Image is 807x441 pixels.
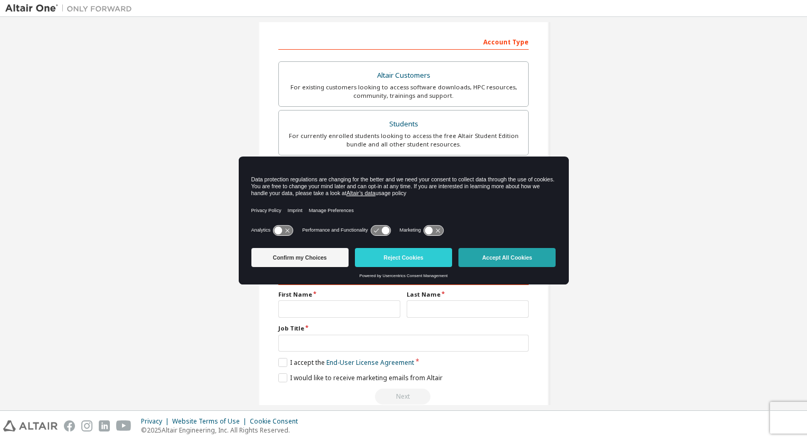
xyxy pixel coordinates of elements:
div: Account Type [278,33,529,50]
label: Job Title [278,324,529,333]
img: instagram.svg [81,420,92,431]
div: Read and acccept EULA to continue [278,389,529,405]
img: altair_logo.svg [3,420,58,431]
label: I would like to receive marketing emails from Altair [278,373,443,382]
a: End-User License Agreement [326,358,414,367]
img: facebook.svg [64,420,75,431]
div: For currently enrolled students looking to access the free Altair Student Edition bundle and all ... [285,132,522,149]
img: linkedin.svg [99,420,110,431]
div: Altair Customers [285,68,522,83]
div: For existing customers looking to access software downloads, HPC resources, community, trainings ... [285,83,522,100]
label: I accept the [278,358,414,367]
label: First Name [278,290,400,299]
label: Last Name [407,290,529,299]
div: Students [285,117,522,132]
img: youtube.svg [116,420,132,431]
div: Privacy [141,417,172,426]
div: Website Terms of Use [172,417,250,426]
div: Cookie Consent [250,417,304,426]
p: © 2025 Altair Engineering, Inc. All Rights Reserved. [141,426,304,435]
img: Altair One [5,3,137,14]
